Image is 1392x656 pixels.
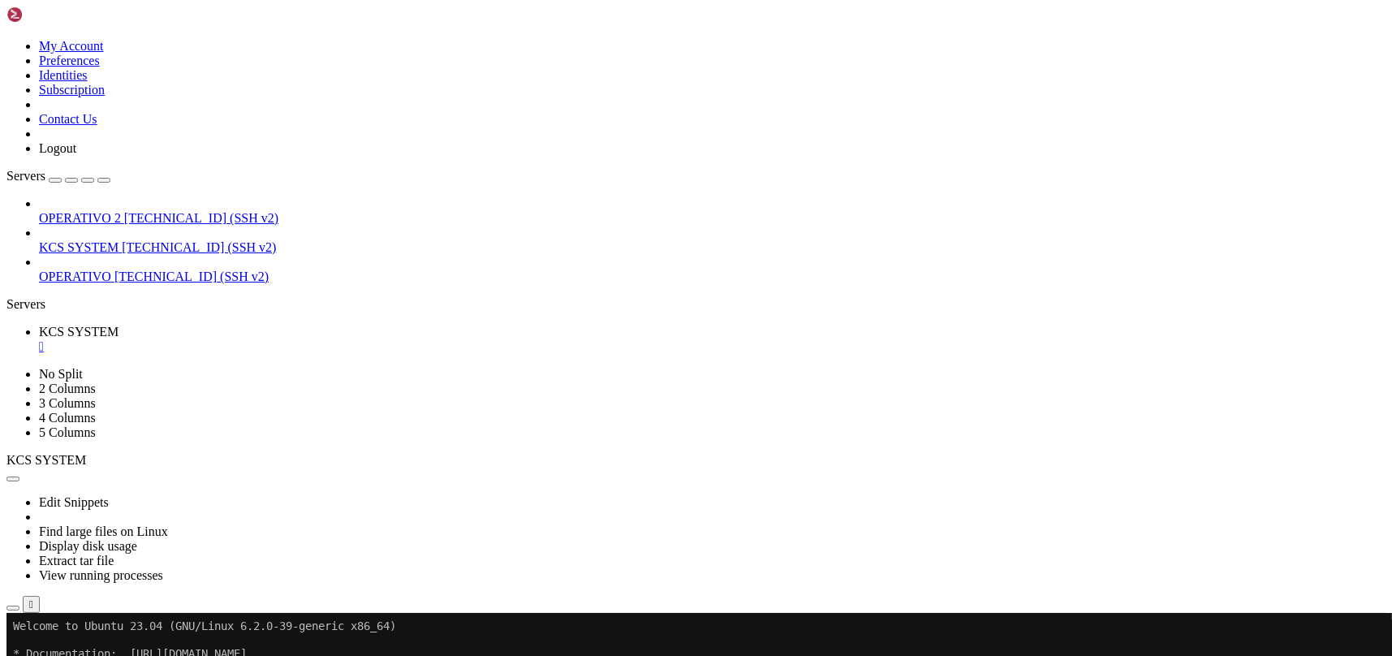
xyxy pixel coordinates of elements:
x-row: [URL][DOMAIN_NAME] [6,227,1180,241]
x-row: Usage of /: 19.8% of 77.39GB Users logged in: 0 [6,131,1180,145]
x-row: System information as of [DATE] [6,89,1180,103]
a: 3 Columns [39,396,96,410]
x-row: Last login: [DATE] from [TECHNICAL_ID] [6,407,1180,421]
span: Servers [6,169,45,183]
a: No Split [39,367,83,381]
a: Contact Us [39,112,97,126]
a: Extract tar file [39,554,114,568]
a: KCS SYSTEM [39,325,1386,354]
x-row: Memory usage: 79% IPv4 address for ens3: [TECHNICAL_ID] [6,145,1180,158]
a: 5 Columns [39,425,96,439]
span: OPERATIVO [39,270,111,283]
span: OPERATIVO 2 [39,211,121,225]
button:  [23,596,40,613]
a: Edit Snippets [39,495,109,509]
x-row: Run 'do-release-upgrade' to upgrade to it. [6,365,1180,379]
x-row: System load: 0.01 Processes: 205 [6,117,1180,131]
a: Find large files on Linux [39,524,168,538]
span: [TECHNICAL_ID] (SSH v2) [122,240,276,254]
a:  [39,339,1386,354]
x-row: Your Ubuntu release is not supported anymore. [6,296,1180,310]
span: [TECHNICAL_ID] (SSH v2) [124,211,278,225]
img: Shellngn [6,6,100,23]
x-row: Welcome to Ubuntu 23.04 (GNU/Linux 6.2.0-39-generic x86_64) [6,6,1180,20]
li: KCS SYSTEM [TECHNICAL_ID] (SSH v2) [39,226,1386,255]
x-row: To see these additional updates run: apt list --upgradable [6,269,1180,283]
a: Display disk usage [39,539,137,553]
a: Servers [6,169,110,183]
li: OPERATIVO [TECHNICAL_ID] (SSH v2) [39,255,1386,284]
x-row: * Management: [URL][DOMAIN_NAME] [6,48,1180,62]
a: View running processes [39,568,163,582]
x-row: * Strictly confined Kubernetes makes edge and IoT secure. Learn how MicroK8s [6,186,1180,200]
li: OPERATIVO 2 [TECHNICAL_ID] (SSH v2) [39,196,1386,226]
x-row: For upgrade information, please visit: [6,310,1180,324]
a: OPERATIVO 2 [TECHNICAL_ID] (SSH v2) [39,211,1386,226]
span: KCS SYSTEM [6,453,86,467]
x-row: : $ [6,421,1180,434]
a: KCS SYSTEM [TECHNICAL_ID] (SSH v2) [39,240,1386,255]
span: KCS SYSTEM [39,325,119,339]
x-row: just raised the bar for easy, resilient and secure K8s cluster deployment. [6,200,1180,214]
a: 4 Columns [39,411,96,425]
span: ~ [136,421,143,434]
x-row: [URL][DOMAIN_NAME] [6,324,1180,338]
x-row: New release '24.04.3 LTS' available. [6,352,1180,365]
a: 2 Columns [39,382,96,395]
x-row: Swap usage: 0% [6,158,1180,172]
a: OPERATIVO [TECHNICAL_ID] (SSH v2) [39,270,1386,284]
x-row: * Support: [URL][DOMAIN_NAME] [6,62,1180,76]
a: My Account [39,39,104,53]
span: KCS SYSTEM [39,240,119,254]
x-row: 1 update can be applied immediately. [6,255,1180,269]
a: Subscription [39,83,105,97]
a: Logout [39,141,76,155]
div:  [29,598,33,611]
span: ubuntu@vps-08acaf7e [6,421,130,434]
x-row: * Documentation: [URL][DOMAIN_NAME] [6,34,1180,48]
span: [TECHNICAL_ID] (SSH v2) [114,270,269,283]
a: Preferences [39,54,100,67]
div: Servers [6,297,1386,312]
a: Identities [39,68,88,82]
div: (23, 30) [164,421,170,434]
